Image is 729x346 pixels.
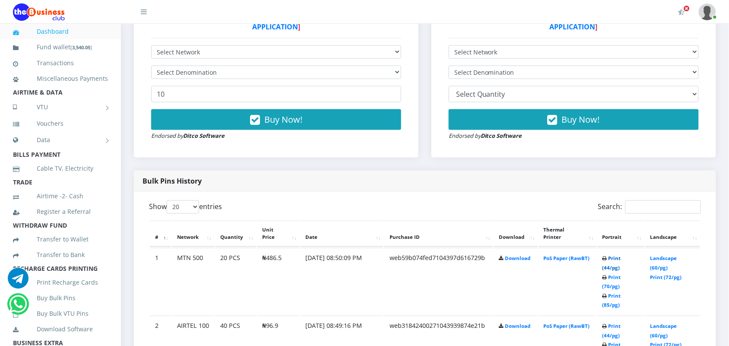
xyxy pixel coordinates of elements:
a: Buy Bulk Pins [13,288,108,308]
a: Buy Bulk VTU Pins [13,304,108,324]
input: Search: [625,200,701,214]
th: #: activate to sort column descending [150,221,171,248]
span: Buy Now! [264,114,302,125]
th: Quantity: activate to sort column ascending [215,221,256,248]
td: web59b074fed7104397d616729b [384,248,493,315]
th: Portrait: activate to sort column ascending [597,221,644,248]
strong: Ditco Software [481,132,522,140]
b: 3,540.05 [72,44,90,51]
a: Vouchers [13,114,108,133]
button: Buy Now! [151,109,401,130]
small: Endorsed by [449,132,522,140]
a: Download [505,255,531,262]
td: ₦486.5 [257,248,299,315]
a: Print (70/pg) [602,274,621,290]
a: Register a Referral [13,202,108,222]
a: Transfer to Bank [13,245,108,265]
th: Landscape: activate to sort column ascending [645,221,700,248]
a: Print Recharge Cards [13,273,108,292]
a: Transactions [13,53,108,73]
td: 1 [150,248,171,315]
a: Download Software [13,319,108,339]
a: Chat for support [9,300,27,314]
a: Print (85/pg) [602,293,621,309]
img: User [699,3,716,20]
small: [ ] [70,44,92,51]
a: Print (72/pg) [650,274,682,281]
a: Print (44/pg) [602,323,621,339]
a: Miscellaneous Payments [13,69,108,89]
a: Download [505,323,531,330]
a: Landscape (60/pg) [650,323,677,339]
th: Date: activate to sort column ascending [300,221,384,248]
strong: Ditco Software [183,132,225,140]
td: [DATE] 08:50:09 PM [300,248,384,315]
input: Enter Quantity [151,86,401,102]
a: PoS Paper (RawBT) [544,323,590,330]
select: Showentries [167,200,199,214]
td: MTN 500 [172,248,214,315]
th: Thermal Printer: activate to sort column ascending [539,221,596,248]
a: PoS Paper (RawBT) [544,255,590,262]
th: Download: activate to sort column ascending [494,221,538,248]
td: 20 PCS [215,248,256,315]
i: Activate Your Membership [678,9,685,16]
label: Show entries [149,200,222,214]
a: VTU [13,96,108,118]
span: Activate Your Membership [684,5,690,12]
img: Logo [13,3,65,21]
a: Data [13,129,108,151]
strong: Bulk Pins History [143,176,202,186]
a: Dashboard [13,22,108,41]
th: Unit Price: activate to sort column ascending [257,221,299,248]
a: Transfer to Wallet [13,229,108,249]
label: Search: [598,200,701,214]
a: Landscape (60/pg) [650,255,677,271]
a: Cable TV, Electricity [13,159,108,178]
a: Chat for support [8,274,29,289]
a: Fund wallet[3,540.05] [13,37,108,57]
a: Print (44/pg) [602,255,621,271]
a: Airtime -2- Cash [13,186,108,206]
th: Purchase ID: activate to sort column ascending [384,221,493,248]
button: Buy Now! [449,109,699,130]
th: Network: activate to sort column ascending [172,221,214,248]
small: Endorsed by [151,132,225,140]
span: Buy Now! [562,114,600,125]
